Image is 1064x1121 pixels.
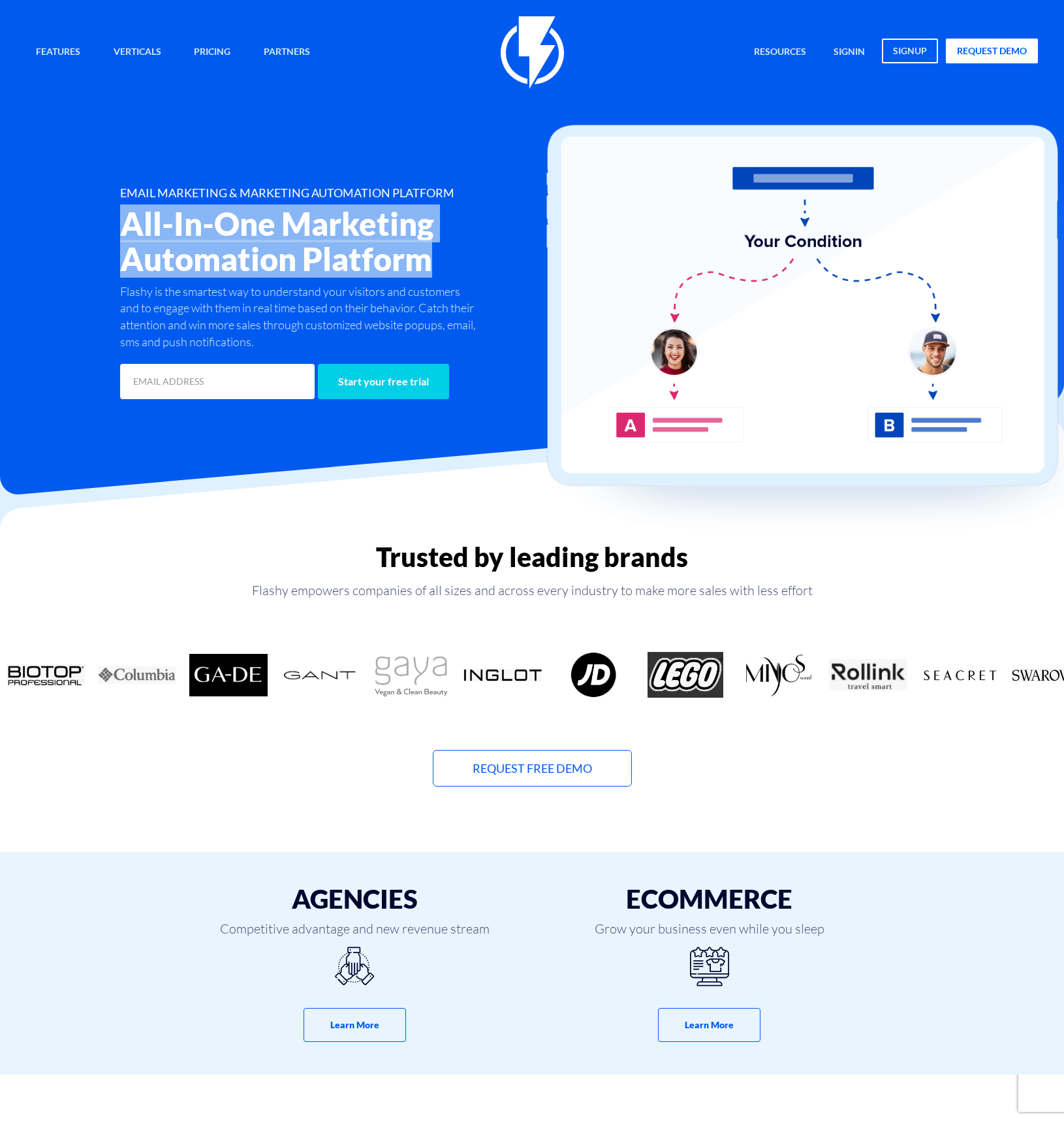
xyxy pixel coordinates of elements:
[120,364,315,399] input: EMAIL ADDRESS
[542,920,877,939] span: Grow your business even while you sleep
[731,652,822,698] div: 10 / 18
[542,885,877,913] h3: eCommerce
[457,652,548,698] div: 7 / 18
[120,187,606,200] h1: EMAIL MARKETING & MARKETING AUTOMATION PLATFORM
[433,750,632,787] a: Request Free Demo
[184,39,240,67] a: Pricing
[91,652,183,698] div: 3 / 18
[187,885,522,913] h3: Agencies
[254,39,320,67] a: Partners
[824,39,875,67] a: signin
[548,652,640,698] div: 8 / 18
[120,284,480,351] p: Flashy is the smartest way to understand your visitors and customers and to engage with them in r...
[542,852,877,1074] a: eCommerce Grow your business even while you sleep Learn More
[104,39,171,67] a: Verticals
[274,652,366,698] div: 5 / 18
[366,652,457,698] div: 6 / 18
[120,206,606,277] h2: All-In-One Marketing Automation Platform
[304,1008,406,1042] button: Learn More
[640,652,731,698] div: 9 / 18
[882,39,938,63] a: signup
[26,39,90,67] a: Features
[187,852,522,1074] a: Agencies Competitive advantage and new revenue stream Learn More
[744,39,816,67] a: Resources
[914,652,1005,698] div: 12 / 18
[318,364,449,399] input: Start your free trial
[822,652,914,698] div: 11 / 18
[187,920,522,939] span: Competitive advantage and new revenue stream
[946,39,1038,63] a: request demo
[658,1008,760,1042] button: Learn More
[183,652,274,698] div: 4 / 18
